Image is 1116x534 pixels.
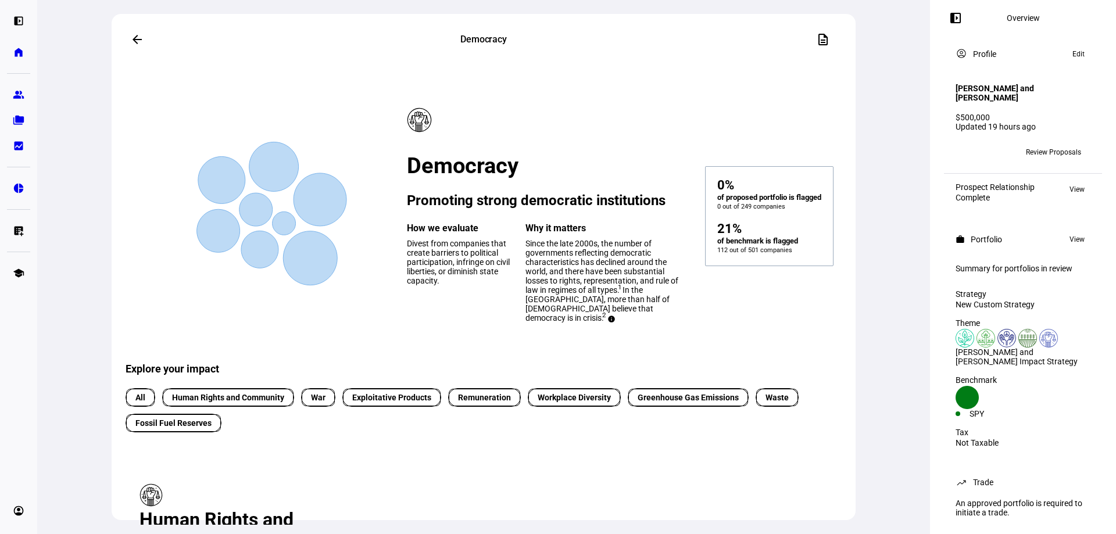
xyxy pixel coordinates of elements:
span: Fossil Fuel Reserves [135,417,212,429]
div: Why it matters [525,223,679,234]
div: Benchmark [956,375,1090,385]
span: Exploitative Products [352,392,431,404]
div: Trade [973,478,993,487]
button: View [1064,232,1090,246]
span: Waste [766,392,789,404]
span: Since the late 2000s, the number of governments reflecting democratic characteristics has decline... [525,239,678,322]
img: deforestation.colored.svg [977,329,995,347]
sup: 1 [618,283,622,291]
div: An approved portfolio is required to initiate a trade. [949,494,1097,522]
mat-icon: info [607,313,621,327]
mat-icon: trending_up [956,476,967,488]
eth-panel-overview-card-header: Trade [956,475,1090,489]
div: Prospect Relationship [956,182,1035,192]
div: $500,000 [956,113,1090,122]
div: Not Taxable [956,438,1090,447]
mat-icon: left_panel_open [949,11,963,25]
span: Greenhouse Gas Emissions [638,392,739,404]
a: folder_copy [7,109,30,132]
div: Profile [973,49,996,59]
div: 0% [717,178,821,192]
div: Updated 19 hours ago [956,122,1090,131]
span: Remuneration [458,392,511,404]
div: of proposed portfolio is flagged [717,192,821,203]
div: Democracy [364,33,603,46]
a: group [7,83,30,106]
div: New Custom Strategy [956,300,1090,309]
div: 0 out of 249 companies [717,203,821,210]
mat-icon: description [816,33,830,46]
img: Pillar icon [139,483,163,507]
eth-mat-symbol: home [13,46,24,58]
div: Summary for portfolios in review [956,264,1090,273]
button: Edit [1067,47,1090,61]
img: Pillar icon [407,107,432,132]
div: 112 out of 501 companies [717,246,821,254]
div: Portfolio [971,235,1002,244]
div: SPY [970,409,1023,418]
a: pie_chart [7,177,30,200]
eth-mat-symbol: folder_copy [13,114,24,126]
div: Explore your impact [126,342,845,375]
span: Review Proposals [1026,143,1081,162]
span: View [1069,232,1085,246]
span: All [135,392,145,404]
span: Edit [1072,47,1085,61]
h1: Democracy [407,153,679,178]
h3: Promoting strong democratic institutions [407,192,679,209]
span: War [311,392,325,404]
eth-mat-symbol: school [13,267,24,279]
img: climateChange.colored.svg [956,329,974,347]
span: Workplace Diversity [538,392,611,404]
span: Human Rights and Community [172,392,284,404]
div: of benchmark is flagged [717,236,821,246]
a: bid_landscape [7,134,30,157]
mat-icon: work [956,235,965,244]
a: home [7,41,30,64]
eth-mat-symbol: list_alt_add [13,225,24,236]
div: 21% [717,222,821,236]
div: Complete [956,193,1035,202]
div: How we evaluate [407,223,512,234]
eth-mat-symbol: left_panel_open [13,15,24,27]
h4: [PERSON_NAME] and [PERSON_NAME] [956,84,1090,102]
eth-mat-symbol: bid_landscape [13,140,24,152]
span: View [1069,182,1085,196]
div: Tax [956,428,1090,437]
div: [PERSON_NAME] and [PERSON_NAME] Impact Strategy [956,347,1090,366]
sup: 2 [602,311,606,319]
img: sustainableAgriculture.colored.svg [1018,329,1037,347]
img: humanRights.colored.svg [997,329,1016,347]
button: View [1064,182,1090,196]
eth-mat-symbol: group [13,89,24,101]
eth-mat-symbol: pie_chart [13,182,24,194]
button: Review Proposals [1017,143,1090,162]
div: Overview [1007,13,1040,23]
mat-icon: account_circle [956,48,967,59]
div: Strategy [956,289,1090,299]
span: Divest from companies that create barriers to political participation, infringe on civil libertie... [407,239,510,285]
eth-panel-overview-card-header: Profile [956,47,1090,61]
div: Theme [956,318,1090,328]
eth-panel-overview-card-header: Portfolio [956,232,1090,246]
img: democracy.colored.svg [1039,329,1058,347]
mat-icon: arrow_back [130,33,144,46]
span: TB [961,148,970,156]
eth-mat-symbol: account_circle [13,505,24,517]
